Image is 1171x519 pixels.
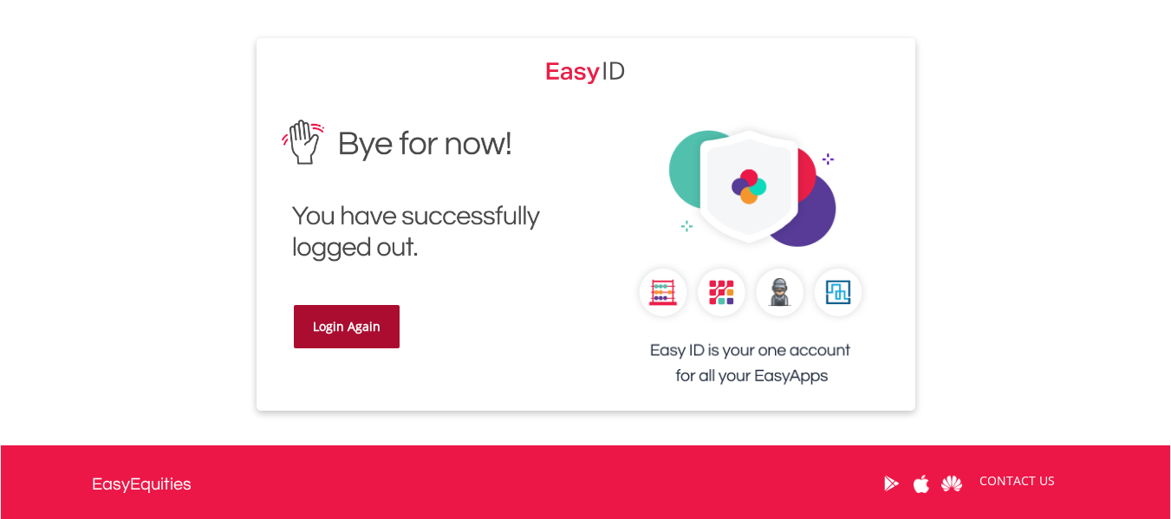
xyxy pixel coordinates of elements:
[967,457,1067,505] a: CONTACT US
[907,457,937,510] a: Apple
[876,457,907,510] a: Google Play
[599,107,902,411] img: EasyEquities
[546,55,626,85] img: EasyEquities
[294,305,400,348] a: Login Again
[270,107,573,275] img: EasyEquities
[937,457,967,510] a: Huawei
